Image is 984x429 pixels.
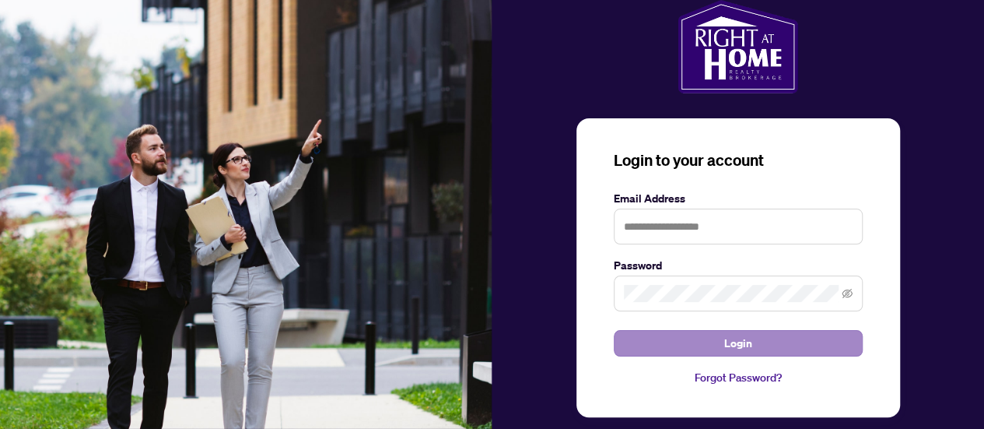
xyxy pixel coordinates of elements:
[842,288,853,299] span: eye-invisible
[614,149,863,171] h3: Login to your account
[724,331,752,356] span: Login
[614,369,863,386] a: Forgot Password?
[614,257,863,274] label: Password
[614,330,863,357] button: Login
[614,190,863,207] label: Email Address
